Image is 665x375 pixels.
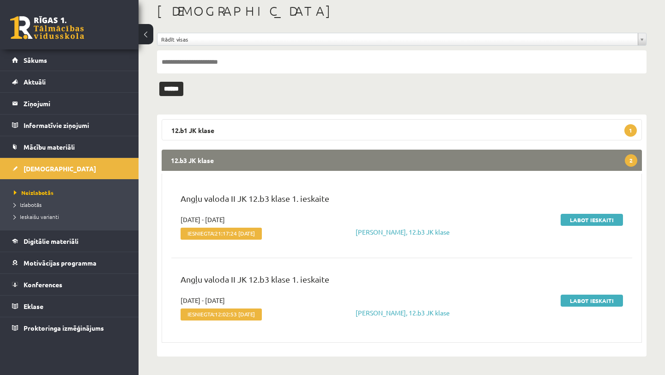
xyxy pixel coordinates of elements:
[12,296,127,317] a: Eklase
[181,273,623,290] p: Angļu valoda II JK 12.b3 klase 1. ieskaite
[12,230,127,252] a: Digitālie materiāli
[24,78,46,86] span: Aktuāli
[12,136,127,157] a: Mācību materiāli
[24,164,96,173] span: [DEMOGRAPHIC_DATA]
[14,213,59,220] span: Ieskaišu varianti
[161,33,634,45] span: Rādīt visas
[12,93,127,114] a: Ziņojumi
[14,188,129,197] a: Neizlabotās
[12,274,127,295] a: Konferences
[24,324,104,332] span: Proktoringa izmēģinājums
[215,230,255,236] span: 21:17:24 [DATE]
[356,228,450,236] a: [PERSON_NAME], 12.b3 JK klase
[181,296,225,305] span: [DATE] - [DATE]
[181,228,262,240] span: Iesniegta:
[14,201,42,208] span: Izlabotās
[157,3,647,19] h1: [DEMOGRAPHIC_DATA]
[24,259,97,267] span: Motivācijas programma
[162,119,642,140] legend: 12.b1 JK klase
[181,215,225,224] span: [DATE] - [DATE]
[561,295,623,307] a: Labot ieskaiti
[12,71,127,92] a: Aktuāli
[14,189,54,196] span: Neizlabotās
[12,115,127,136] a: Informatīvie ziņojumi
[24,237,79,245] span: Digitālie materiāli
[24,280,62,289] span: Konferences
[215,311,255,317] span: 12:02:53 [DATE]
[624,124,637,137] span: 1
[12,252,127,273] a: Motivācijas programma
[12,158,127,179] a: [DEMOGRAPHIC_DATA]
[181,192,623,209] p: Angļu valoda II JK 12.b3 klase 1. ieskaite
[12,317,127,339] a: Proktoringa izmēģinājums
[24,93,127,114] legend: Ziņojumi
[14,212,129,221] a: Ieskaišu varianti
[625,154,637,167] span: 2
[24,56,47,64] span: Sākums
[24,302,43,310] span: Eklase
[14,200,129,209] a: Izlabotās
[24,143,75,151] span: Mācību materiāli
[10,16,84,39] a: Rīgas 1. Tālmācības vidusskola
[157,33,646,45] a: Rādīt visas
[181,308,262,321] span: Iesniegta:
[162,150,642,171] legend: 12.b3 JK klase
[356,308,450,317] a: [PERSON_NAME], 12.b3 JK klase
[561,214,623,226] a: Labot ieskaiti
[24,115,127,136] legend: Informatīvie ziņojumi
[12,49,127,71] a: Sākums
